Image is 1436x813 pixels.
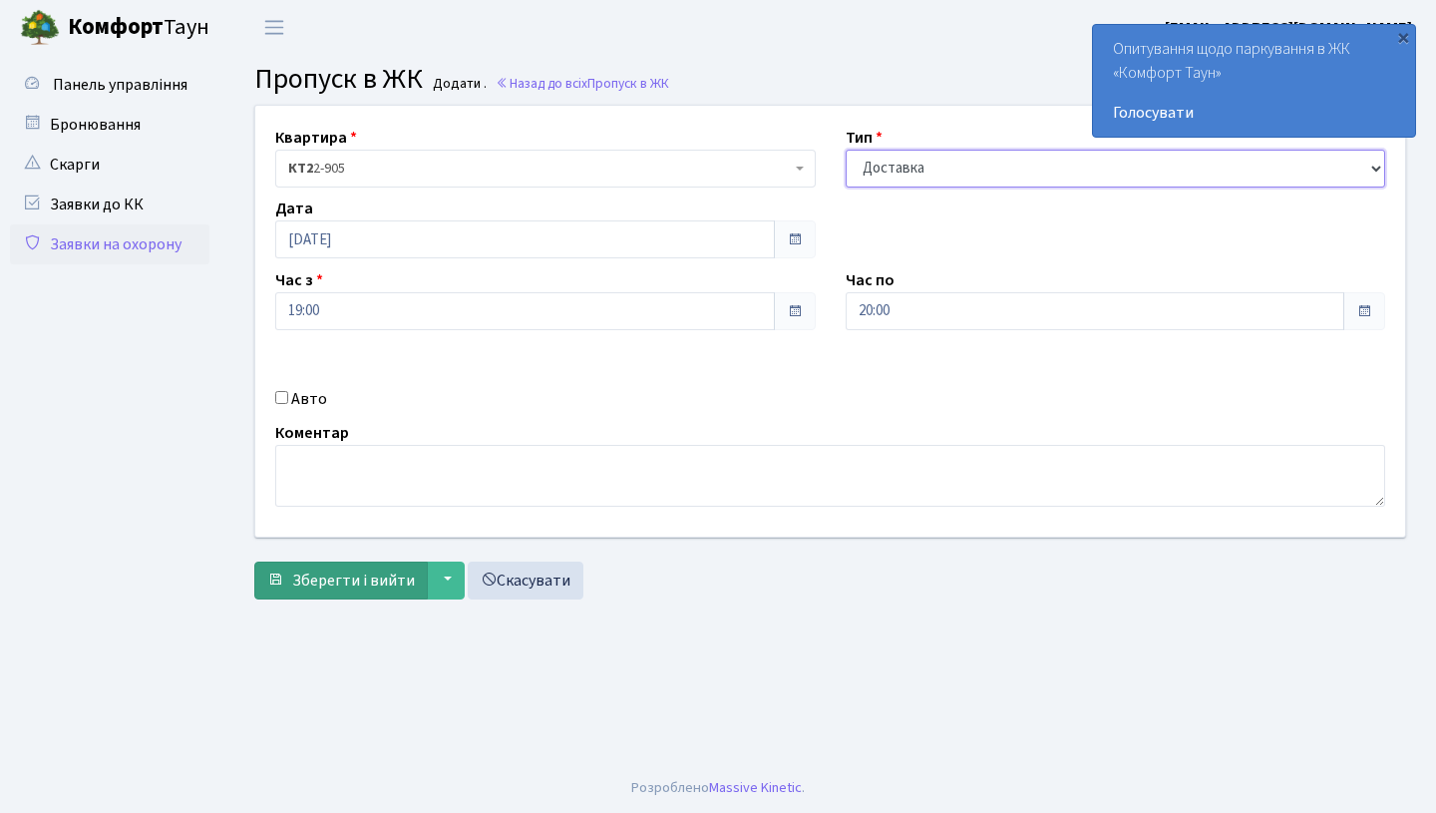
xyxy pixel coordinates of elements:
[275,197,313,220] label: Дата
[10,185,209,224] a: Заявки до КК
[846,126,883,150] label: Тип
[292,570,415,592] span: Зберегти і вийти
[10,105,209,145] a: Бронювання
[288,159,313,179] b: КТ2
[20,8,60,48] img: logo.png
[468,562,583,600] a: Скасувати
[254,562,428,600] button: Зберегти і вийти
[10,224,209,264] a: Заявки на охорону
[275,150,816,188] span: <b>КТ2</b>&nbsp;&nbsp;&nbsp;2-905
[631,777,805,799] div: Розроблено .
[709,777,802,798] a: Massive Kinetic
[1093,25,1415,137] div: Опитування щодо паркування в ЖК «Комфорт Таун»
[846,268,895,292] label: Час по
[587,74,669,93] span: Пропуск в ЖК
[1165,16,1412,40] a: [EMAIL_ADDRESS][DOMAIN_NAME]
[10,65,209,105] a: Панель управління
[1165,17,1412,39] b: [EMAIL_ADDRESS][DOMAIN_NAME]
[249,11,299,44] button: Переключити навігацію
[291,387,327,411] label: Авто
[1393,27,1413,47] div: ×
[496,74,669,93] a: Назад до всіхПропуск в ЖК
[68,11,164,43] b: Комфорт
[254,59,423,99] span: Пропуск в ЖК
[275,421,349,445] label: Коментар
[275,268,323,292] label: Час з
[1113,101,1395,125] a: Голосувати
[53,74,187,96] span: Панель управління
[288,159,791,179] span: <b>КТ2</b>&nbsp;&nbsp;&nbsp;2-905
[10,145,209,185] a: Скарги
[275,126,357,150] label: Квартира
[68,11,209,45] span: Таун
[429,76,487,93] small: Додати .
